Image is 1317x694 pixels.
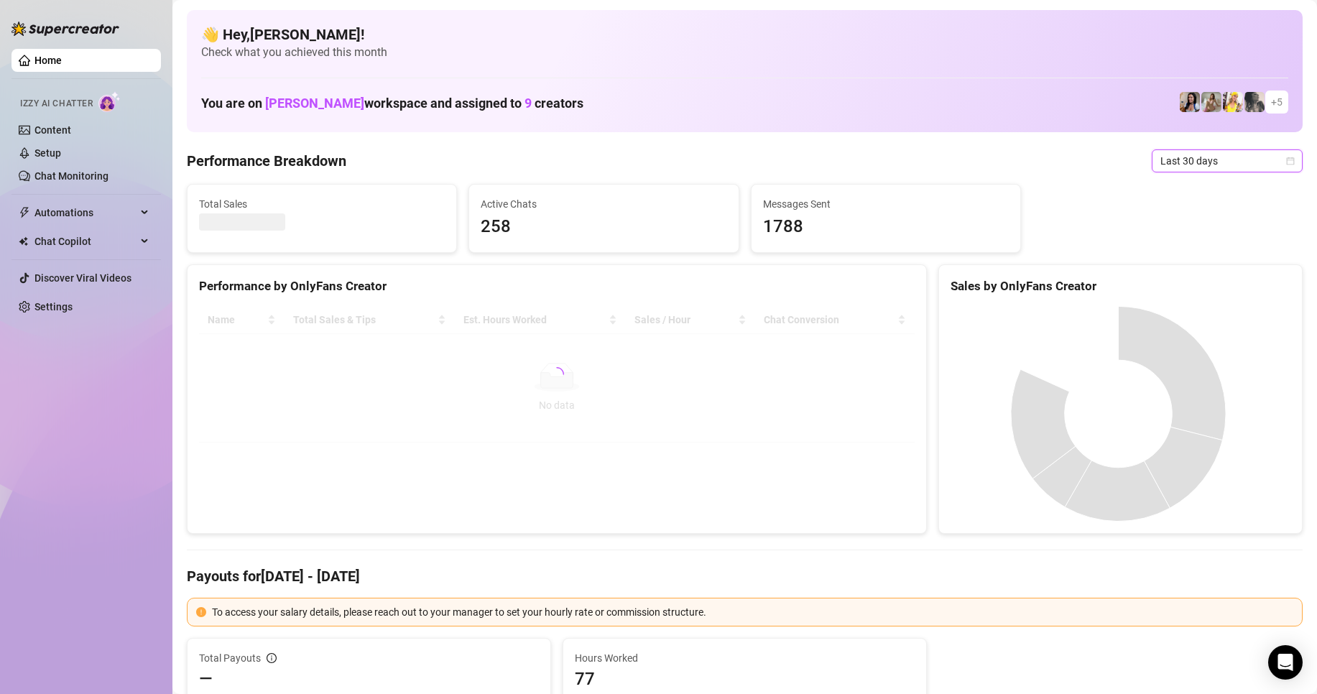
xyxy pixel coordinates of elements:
span: Total Payouts [199,650,261,666]
img: AI Chatter [98,91,121,112]
img: Alice [1180,92,1200,112]
span: Last 30 days [1160,150,1294,172]
span: Hours Worked [575,650,915,666]
span: Total Sales [199,196,445,212]
span: loading [550,367,564,381]
h4: Payouts for [DATE] - [DATE] [187,566,1303,586]
div: To access your salary details, please reach out to your manager to set your hourly rate or commis... [212,604,1293,620]
span: + 5 [1271,94,1283,110]
div: Performance by OnlyFans Creator [199,277,915,296]
a: Content [34,124,71,136]
img: Cleo [1244,92,1265,112]
span: 9 [525,96,532,111]
span: [PERSON_NAME] [265,96,364,111]
span: 258 [481,213,726,241]
div: Open Intercom Messenger [1268,645,1303,680]
a: Discover Viral Videos [34,272,131,284]
h1: You are on workspace and assigned to creators [201,96,583,111]
img: Ella [1201,92,1221,112]
span: Check what you achieved this month [201,45,1288,60]
h4: Performance Breakdown [187,151,346,171]
h4: 👋 Hey, [PERSON_NAME] ! [201,24,1288,45]
span: — [199,667,213,690]
a: Settings [34,301,73,313]
span: Active Chats [481,196,726,212]
a: Home [34,55,62,66]
img: Sunnee [1223,92,1243,112]
span: thunderbolt [19,207,30,218]
span: exclamation-circle [196,607,206,617]
span: 1788 [763,213,1009,241]
a: Setup [34,147,61,159]
span: Messages Sent [763,196,1009,212]
span: Chat Copilot [34,230,137,253]
span: info-circle [267,653,277,663]
span: 77 [575,667,915,690]
a: Chat Monitoring [34,170,108,182]
img: logo-BBDzfeDw.svg [11,22,119,36]
img: Chat Copilot [19,236,28,246]
span: Izzy AI Chatter [20,97,93,111]
span: calendar [1286,157,1295,165]
span: Automations [34,201,137,224]
div: Sales by OnlyFans Creator [951,277,1290,296]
